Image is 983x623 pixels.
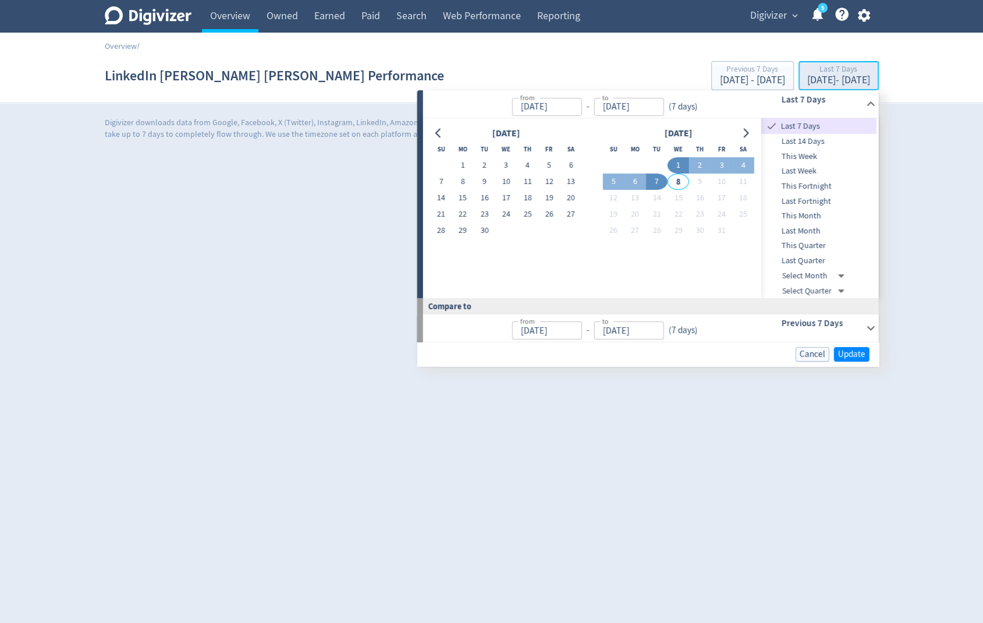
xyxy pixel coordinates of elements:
[761,165,876,178] span: Last Week
[517,206,538,222] button: 25
[538,174,560,190] button: 12
[782,268,849,284] div: Select Month
[796,347,829,362] button: Cancel
[488,126,523,141] div: [DATE]
[602,174,624,190] button: 5
[818,3,828,13] a: 5
[711,222,732,239] button: 31
[790,10,800,21] span: expand_more
[711,174,732,190] button: 10
[761,149,876,164] div: This Week
[474,190,495,206] button: 16
[689,206,711,222] button: 23
[761,194,876,209] div: Last Fortnight
[689,157,711,174] button: 2
[711,206,732,222] button: 24
[761,210,876,222] span: This Month
[495,174,517,190] button: 10
[779,120,876,133] span: Last 7 Days
[761,225,876,238] span: Last Month
[761,253,876,268] div: Last Quarter
[602,222,624,239] button: 26
[517,190,538,206] button: 18
[624,222,645,239] button: 27
[711,141,732,157] th: Friday
[732,141,754,157] th: Saturday
[452,174,473,190] button: 8
[732,157,754,174] button: 4
[668,190,689,206] button: 15
[689,141,711,157] th: Thursday
[602,190,624,206] button: 12
[746,6,801,25] button: Digivizer
[495,206,517,222] button: 24
[624,206,645,222] button: 20
[517,141,538,157] th: Thursday
[602,206,624,222] button: 19
[452,190,473,206] button: 15
[560,174,581,190] button: 13
[452,206,473,222] button: 22
[538,190,560,206] button: 19
[430,206,452,222] button: 21
[663,324,697,337] div: ( 7 days )
[781,316,861,330] h6: Previous 7 Days
[417,298,879,314] div: Compare to
[663,100,702,114] div: ( 7 days )
[761,179,876,194] div: This Fortnight
[581,100,594,114] div: -
[761,208,876,224] div: This Month
[761,224,876,239] div: Last Month
[430,222,452,239] button: 28
[781,93,861,107] h6: Last 7 Days
[761,134,876,149] div: Last 14 Days
[517,174,538,190] button: 11
[668,157,689,174] button: 1
[761,135,876,148] span: Last 14 Days
[105,117,879,140] p: Digivizer downloads data from Google, Facebook, X (Twitter), Instagram, LinkedIn, Amazon and Micr...
[474,206,495,222] button: 23
[430,174,452,190] button: 7
[761,254,876,267] span: Last Quarter
[137,41,140,51] span: /
[560,141,581,157] th: Saturday
[668,174,689,190] button: 8
[560,157,581,174] button: 6
[646,222,668,239] button: 28
[732,174,754,190] button: 11
[732,206,754,222] button: 25
[495,157,517,174] button: 3
[560,190,581,206] button: 20
[834,347,870,362] button: Update
[761,238,876,253] div: This Quarter
[602,93,608,102] label: to
[474,222,495,239] button: 30
[668,222,689,239] button: 29
[581,324,594,337] div: -
[711,157,732,174] button: 3
[624,190,645,206] button: 13
[560,206,581,222] button: 27
[430,190,452,206] button: 14
[452,222,473,239] button: 29
[430,141,452,157] th: Sunday
[761,239,876,252] span: This Quarter
[105,41,137,51] a: Overview
[423,314,879,342] div: from-to(7 days)Previous 7 Days
[761,118,876,134] div: Last 7 Days
[474,141,495,157] th: Tuesday
[538,206,560,222] button: 26
[474,157,495,174] button: 2
[821,4,824,12] text: 5
[452,157,473,174] button: 1
[807,75,870,86] div: [DATE] - [DATE]
[720,65,785,75] div: Previous 7 Days
[495,141,517,157] th: Wednesday
[799,61,879,90] button: Last 7 Days[DATE]- [DATE]
[474,174,495,190] button: 9
[624,174,645,190] button: 6
[602,316,608,326] label: to
[646,174,668,190] button: 7
[689,222,711,239] button: 30
[800,350,825,359] span: Cancel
